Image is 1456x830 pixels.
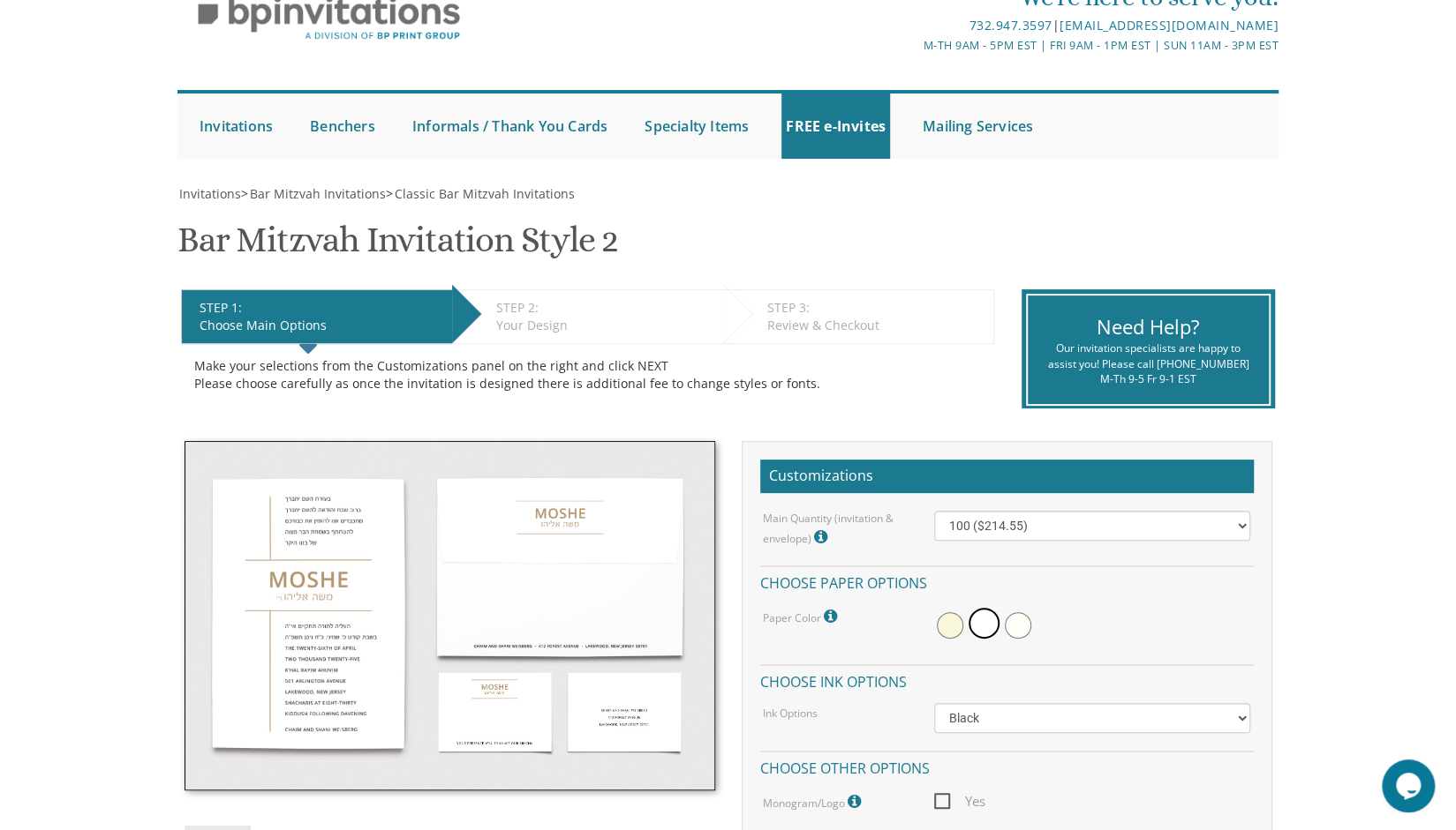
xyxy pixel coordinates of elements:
span: Classic Bar Mitzvah Invitations [395,185,575,202]
label: Paper Color [763,605,841,628]
div: Need Help? [1041,313,1256,340]
a: Benchers [306,93,380,159]
div: STEP 2: [496,299,714,317]
h2: Customizations [760,460,1254,493]
a: 732.947.3597 [969,17,1052,34]
a: Invitations [177,185,241,202]
span: Yes [934,790,985,812]
div: M-Th 9am - 5pm EST | Fri 9am - 1pm EST | Sun 11am - 3pm EST [546,36,1279,55]
a: Informals / Thank You Cards [408,93,612,159]
a: Classic Bar Mitzvah Invitations [393,185,575,202]
h4: Choose other options [760,751,1254,781]
div: Make your selections from the Customizations panel on the right and click NEXT Please choose care... [194,357,981,393]
label: Ink Options [763,706,818,721]
a: Invitations [195,93,277,159]
div: Our invitation specialists are happy to assist you! Please call [PHONE_NUMBER] M-Th 9-5 Fr 9-1 EST [1041,340,1256,385]
h4: Choose ink options [760,664,1254,695]
div: Choose Main Options [200,317,443,334]
img: bminv-thumb-2.jpg [185,441,715,790]
div: Your Design [496,317,714,334]
a: [EMAIL_ADDRESS][DOMAIN_NAME] [1060,17,1279,34]
span: Bar Mitzvah Invitations [250,185,386,202]
div: | [546,15,1279,36]
div: Review & Checkout [767,317,984,334]
a: Specialty Items [640,93,753,159]
h4: Choose paper options [760,565,1254,596]
div: STEP 1: [200,299,443,317]
div: STEP 3: [767,299,984,317]
a: FREE e-Invites [781,93,890,159]
span: > [386,185,575,202]
h1: Bar Mitzvah Invitation Style 2 [177,221,618,273]
a: Mailing Services [918,93,1037,159]
label: Main Quantity (invitation & envelope) [763,511,908,549]
span: > [241,185,386,202]
span: Invitations [179,185,241,202]
a: Bar Mitzvah Invitations [248,185,386,202]
iframe: chat widget [1382,759,1438,812]
label: Monogram/Logo [763,790,865,813]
